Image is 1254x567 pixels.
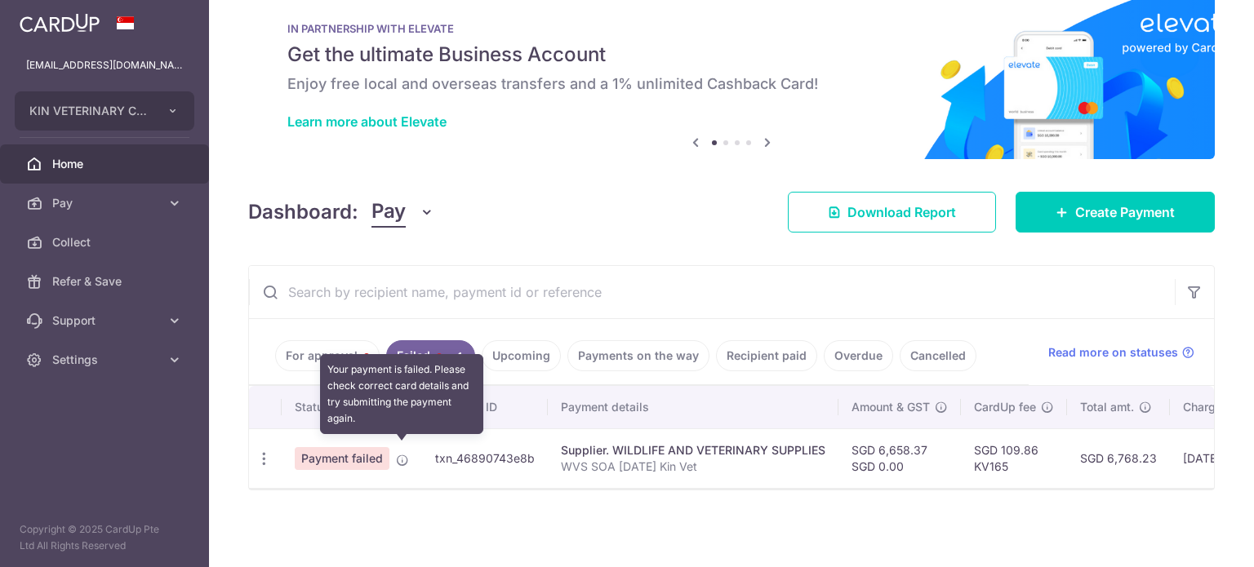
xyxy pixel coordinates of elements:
span: KIN VETERINARY CLINIC PTE. LTD. [29,103,150,119]
td: txn_46890743e8b [422,428,548,488]
th: Payment ID [422,386,548,428]
button: Pay [371,197,434,228]
p: [EMAIL_ADDRESS][DOMAIN_NAME] [26,57,183,73]
span: Total amt. [1080,399,1134,415]
a: For approval [275,340,380,371]
a: Cancelled [900,340,976,371]
h6: Enjoy free local and overseas transfers and a 1% unlimited Cashback Card! [287,74,1176,94]
span: Payment failed [295,447,389,470]
span: Amount & GST [852,399,930,415]
input: Search by recipient name, payment id or reference [249,266,1175,318]
span: Create Payment [1075,202,1175,222]
span: Collect [52,234,160,250]
span: Home [52,156,160,172]
span: Download Report [847,202,956,222]
span: CardUp fee [974,399,1036,415]
a: Upcoming [482,340,561,371]
a: Download Report [788,192,996,233]
span: Read more on statuses [1048,344,1178,361]
th: Payment details [548,386,838,428]
td: SGD 109.86 KV165 [961,428,1067,488]
span: Status [295,399,330,415]
div: Your payment is failed. Please check correct card details and try submitting the payment again. [320,354,483,434]
h4: Dashboard: [248,197,358,227]
button: KIN VETERINARY CLINIC PTE. LTD. [15,91,194,131]
h5: Get the ultimate Business Account [287,42,1176,68]
a: Read more on statuses [1048,344,1194,361]
span: Support [52,312,160,329]
div: Supplier. WILDLIFE AND VETERINARY SUPPLIES [561,442,825,458]
a: Recipient paid [716,340,817,371]
p: WVS SOA [DATE] Kin Vet [561,458,825,475]
a: Payments on the way [567,340,709,371]
span: Refer & Save [52,273,160,290]
span: Pay [371,197,406,228]
a: Overdue [824,340,893,371]
img: CardUp [20,13,100,33]
span: Settings [52,352,160,368]
a: Failed [386,340,475,371]
p: IN PARTNERSHIP WITH ELEVATE [287,22,1176,35]
td: SGD 6,768.23 [1067,428,1170,488]
td: SGD 6,658.37 SGD 0.00 [838,428,961,488]
span: Pay [52,195,160,211]
span: Charge date [1183,399,1250,415]
a: Create Payment [1016,192,1215,233]
a: Learn more about Elevate [287,113,447,130]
